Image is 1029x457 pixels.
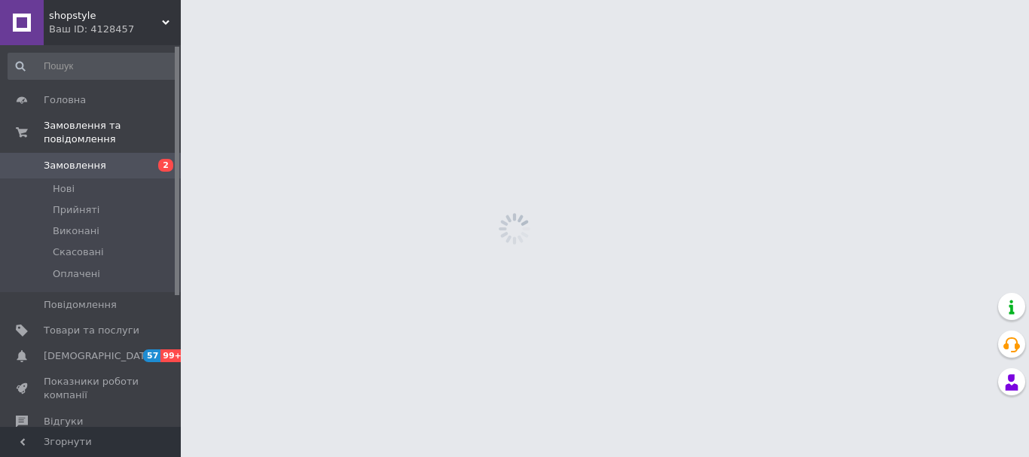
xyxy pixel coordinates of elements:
span: Прийняті [53,203,99,217]
span: Товари та послуги [44,324,139,337]
span: Замовлення [44,159,106,172]
span: shopstyle [49,9,162,23]
span: 99+ [160,349,185,362]
span: 57 [143,349,160,362]
span: [DEMOGRAPHIC_DATA] [44,349,155,363]
span: Замовлення та повідомлення [44,119,181,146]
span: Повідомлення [44,298,117,312]
span: Нові [53,182,75,196]
span: Виконані [53,224,99,238]
span: Показники роботи компанії [44,375,139,402]
span: Оплачені [53,267,100,281]
span: Скасовані [53,245,104,259]
span: Відгуки [44,415,83,428]
div: Ваш ID: 4128457 [49,23,181,36]
input: Пошук [8,53,178,80]
span: Головна [44,93,86,107]
span: 2 [158,159,173,172]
